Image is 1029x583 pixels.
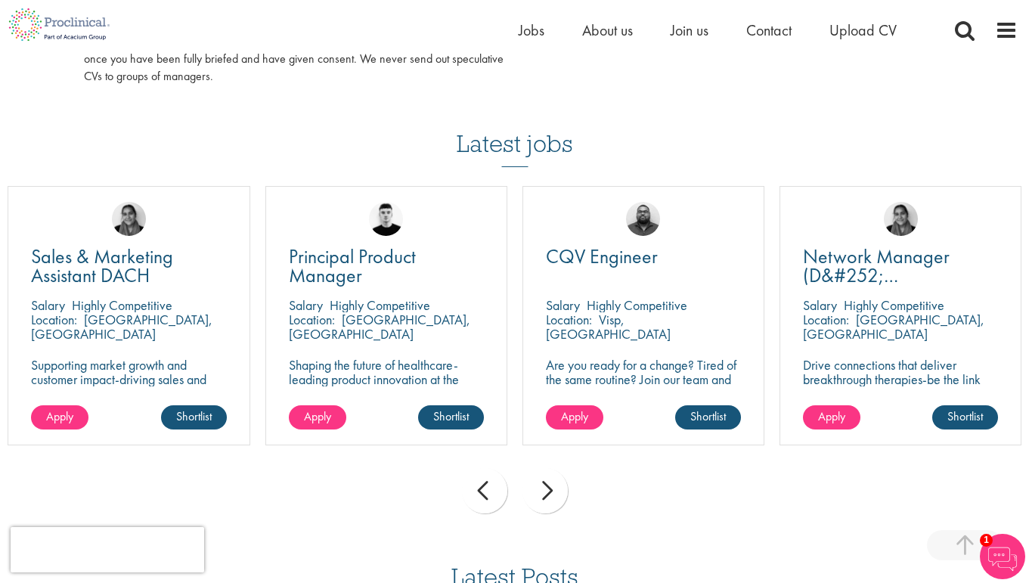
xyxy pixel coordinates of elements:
[587,296,687,314] p: Highly Competitive
[289,311,335,328] span: Location:
[844,296,944,314] p: Highly Competitive
[31,358,226,415] p: Supporting market growth and customer impact-driving sales and marketing excellence across DACH i...
[546,358,741,401] p: Are you ready for a change? Tired of the same routine? Join our team and make your mark in the in...
[829,20,897,40] a: Upload CV
[818,408,845,424] span: Apply
[884,202,918,236] img: Anjali Parbhu
[561,408,588,424] span: Apply
[626,202,660,236] img: Ashley Bennett
[803,311,984,343] p: [GEOGRAPHIC_DATA], [GEOGRAPHIC_DATA]
[546,405,603,429] a: Apply
[546,243,658,269] span: CQV Engineer
[31,243,173,288] span: Sales & Marketing Assistant DACH
[304,408,331,424] span: Apply
[803,358,998,415] p: Drive connections that deliver breakthrough therapies-be the link between innovation and impact i...
[803,311,849,328] span: Location:
[289,311,470,343] p: [GEOGRAPHIC_DATA], [GEOGRAPHIC_DATA]
[932,405,998,429] a: Shortlist
[418,405,484,429] a: Shortlist
[84,33,504,85] p: *We operate with complete confidentiality, so your CV will only ever be sent to a client once you...
[582,20,633,40] a: About us
[289,243,416,288] span: Principal Product Manager
[289,247,484,285] a: Principal Product Manager
[31,311,77,328] span: Location:
[31,405,88,429] a: Apply
[31,311,212,343] p: [GEOGRAPHIC_DATA], [GEOGRAPHIC_DATA]
[746,20,792,40] a: Contact
[522,468,568,513] div: next
[803,405,860,429] a: Apply
[369,202,403,236] img: Patrick Melody
[457,93,573,167] h3: Latest jobs
[462,468,507,513] div: prev
[289,405,346,429] a: Apply
[46,408,73,424] span: Apply
[671,20,708,40] a: Join us
[289,296,323,314] span: Salary
[72,296,172,314] p: Highly Competitive
[803,247,998,285] a: Network Manager (D&#252;[GEOGRAPHIC_DATA])
[980,534,993,547] span: 1
[31,296,65,314] span: Salary
[546,311,671,343] p: Visp, [GEOGRAPHIC_DATA]
[112,202,146,236] img: Anjali Parbhu
[519,20,544,40] a: Jobs
[675,405,741,429] a: Shortlist
[803,243,991,307] span: Network Manager (D&#252;[GEOGRAPHIC_DATA])
[546,311,592,328] span: Location:
[31,247,226,285] a: Sales & Marketing Assistant DACH
[803,296,837,314] span: Salary
[546,296,580,314] span: Salary
[546,247,741,266] a: CQV Engineer
[289,358,484,415] p: Shaping the future of healthcare-leading product innovation at the intersection of technology and...
[161,405,227,429] a: Shortlist
[330,296,430,314] p: Highly Competitive
[980,534,1025,579] img: Chatbot
[11,527,204,572] iframe: reCAPTCHA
